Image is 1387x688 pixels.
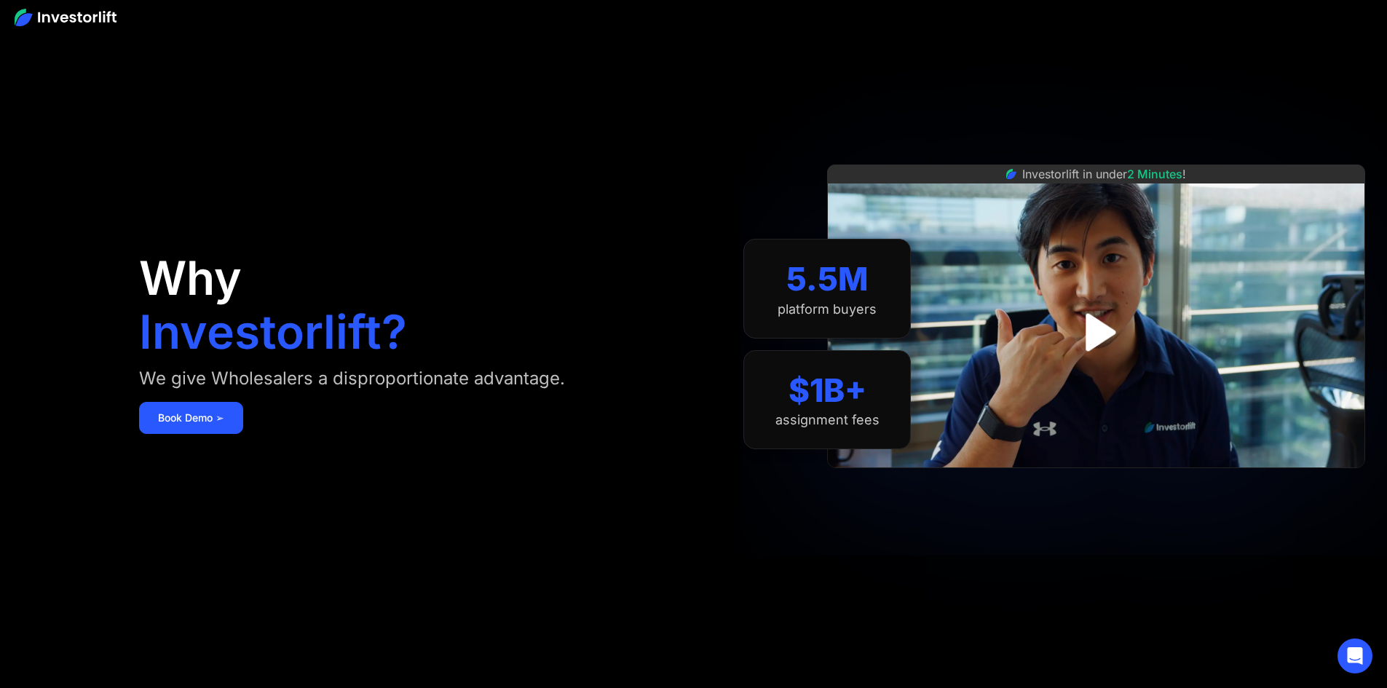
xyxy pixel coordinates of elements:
[987,475,1206,493] iframe: Customer reviews powered by Trustpilot
[139,255,242,301] h1: Why
[789,371,866,410] div: $1B+
[775,412,880,428] div: assignment fees
[1127,167,1182,181] span: 2 Minutes
[139,367,565,390] div: We give Wholesalers a disproportionate advantage.
[1337,638,1372,673] div: Open Intercom Messenger
[1064,300,1129,365] a: open lightbox
[1022,165,1186,183] div: Investorlift in under !
[139,309,407,355] h1: Investorlift?
[786,260,869,298] div: 5.5M
[139,402,243,434] a: Book Demo ➢
[778,301,877,317] div: platform buyers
